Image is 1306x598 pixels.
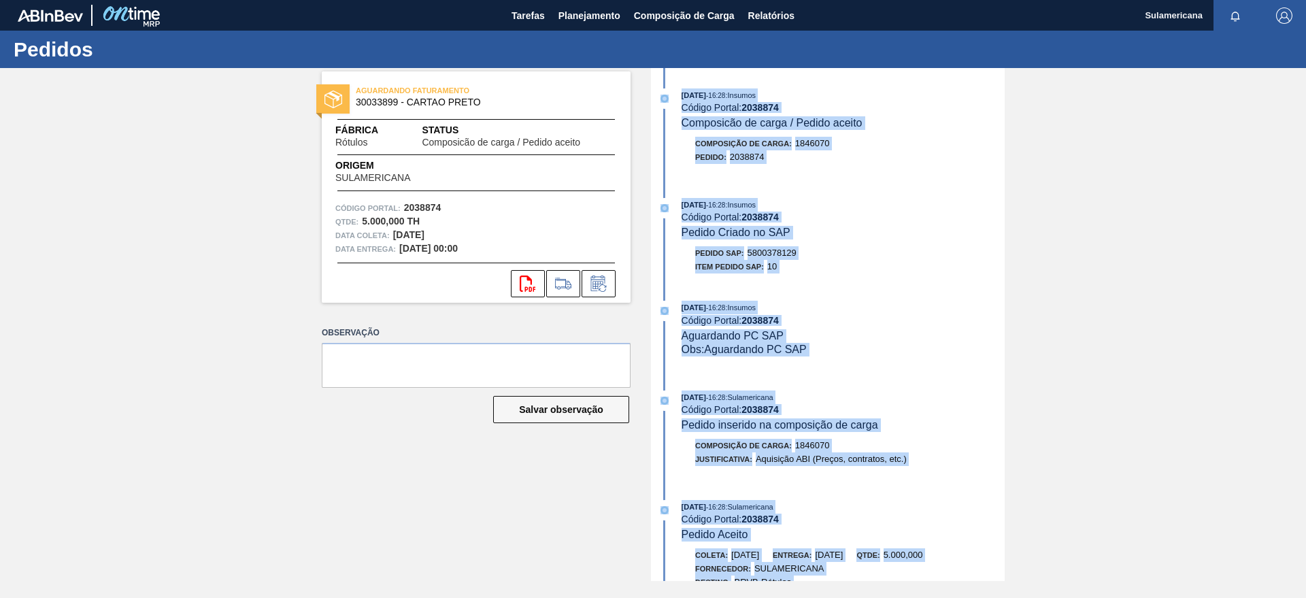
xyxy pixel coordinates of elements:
[660,204,669,212] img: atual
[695,565,751,573] span: Fornecedor:
[725,303,756,312] span: : Insumos
[856,551,880,559] span: Qtde:
[795,138,830,148] span: 1846070
[512,7,545,24] span: Tarefas
[682,315,1005,326] div: Código Portal:
[335,201,401,215] span: Código Portal:
[706,394,725,401] span: - 16:28
[695,442,792,450] span: Composição de Carga :
[335,173,410,183] span: SULAMERICANA
[324,90,342,108] img: status
[748,248,797,258] span: 5800378129
[335,229,390,242] span: Data coleta:
[356,97,603,107] span: 30033899 - CARTAO PRETO
[1276,7,1292,24] img: Logout
[725,91,756,99] span: : Insumos
[335,215,358,229] span: Qtde :
[741,212,779,222] strong: 2038874
[695,263,764,271] span: Item pedido SAP:
[399,243,458,254] strong: [DATE] 00:00
[582,270,616,297] div: Informar alteração no pedido
[634,7,735,24] span: Composição de Carga
[756,454,907,464] span: Aquisição ABI (Preços, contratos, etc.)
[725,393,773,401] span: : Sulamericana
[682,503,706,511] span: [DATE]
[754,563,824,574] span: SULAMERICANA
[682,303,706,312] span: [DATE]
[404,202,441,213] strong: 2038874
[393,229,424,240] strong: [DATE]
[706,92,725,99] span: - 16:28
[558,7,620,24] span: Planejamento
[730,152,765,162] span: 2038874
[1213,6,1257,25] button: Notificações
[660,506,669,514] img: atual
[695,249,744,257] span: Pedido SAP:
[741,315,779,326] strong: 2038874
[422,137,580,148] span: Composicão de carga / Pedido aceito
[422,123,617,137] span: Status
[682,212,1005,222] div: Código Portal:
[335,159,449,173] span: Origem
[682,330,784,342] span: Aguardando PC SAP
[741,404,779,415] strong: 2038874
[362,216,420,227] strong: 5.000,000 TH
[731,550,759,560] span: [DATE]
[682,419,878,431] span: Pedido inserido na composição de carga
[706,503,725,511] span: - 16:28
[741,102,779,113] strong: 2038874
[741,514,779,525] strong: 2038874
[725,503,773,511] span: : Sulamericana
[682,91,706,99] span: [DATE]
[884,550,923,560] span: 5.000,000
[356,84,546,97] span: AGUARDANDO FATURAMENTO
[695,153,726,161] span: Pedido :
[695,455,752,463] span: Justificativa:
[14,41,255,57] h1: Pedidos
[335,242,396,256] span: Data entrega:
[695,139,792,148] span: Composição de Carga :
[682,393,706,401] span: [DATE]
[660,95,669,103] img: atual
[695,551,728,559] span: Coleta:
[660,307,669,315] img: atual
[511,270,545,297] div: Abrir arquivo PDF
[682,102,1005,113] div: Código Portal:
[682,514,1005,525] div: Código Portal:
[795,440,830,450] span: 1846070
[735,577,792,587] span: BRVB-Rótulos
[682,117,863,129] span: Composicão de carga / Pedido aceito
[682,344,807,355] span: Obs: Aguardando PC SAP
[546,270,580,297] div: Ir para Composição de Carga
[706,201,725,209] span: - 16:28
[767,261,777,271] span: 10
[682,529,748,540] span: Pedido Aceito
[335,137,367,148] span: Rótulos
[335,123,410,137] span: Fábrica
[493,396,629,423] button: Salvar observação
[773,551,811,559] span: Entrega:
[706,304,725,312] span: - 16:28
[815,550,843,560] span: [DATE]
[322,323,631,343] label: Observação
[682,404,1005,415] div: Código Portal:
[725,201,756,209] span: : Insumos
[682,201,706,209] span: [DATE]
[660,397,669,405] img: atual
[682,227,790,238] span: Pedido Criado no SAP
[18,10,83,22] img: TNhmsLtSVTkK8tSr43FrP2fwEKptu5GPRR3wAAAABJRU5ErkJggg==
[695,578,731,586] span: Destino:
[748,7,794,24] span: Relatórios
